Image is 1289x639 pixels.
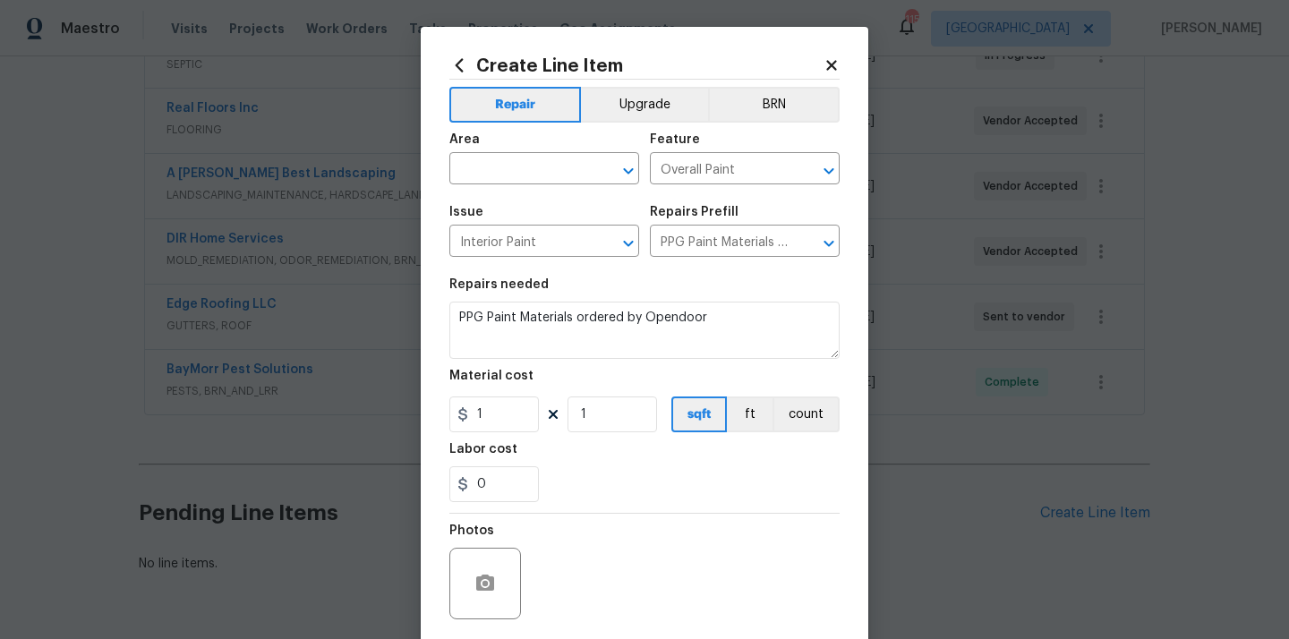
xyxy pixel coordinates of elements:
button: Open [616,231,641,256]
h5: Photos [449,524,494,537]
h5: Labor cost [449,443,517,456]
h5: Repairs Prefill [650,206,738,218]
h5: Material cost [449,370,534,382]
button: sqft [671,396,727,432]
button: Repair [449,87,581,123]
textarea: PPG Paint Materials ordered by Opendoor [449,302,840,359]
button: BRN [708,87,840,123]
button: Upgrade [581,87,709,123]
button: ft [727,396,773,432]
button: count [773,396,840,432]
h5: Issue [449,206,483,218]
h5: Feature [650,133,700,146]
button: Open [816,231,841,256]
button: Open [616,158,641,183]
h5: Repairs needed [449,278,549,291]
button: Open [816,158,841,183]
h2: Create Line Item [449,55,824,75]
h5: Area [449,133,480,146]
